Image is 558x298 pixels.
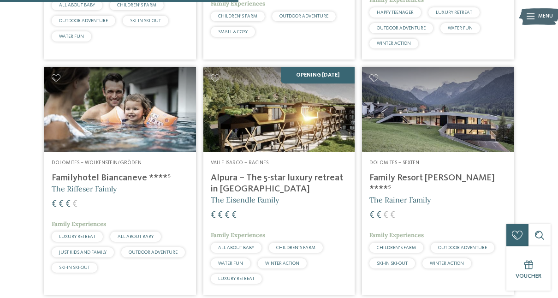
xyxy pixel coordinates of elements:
span: WATER FUN [218,261,243,266]
h4: Familyhotel Biancaneve ****ˢ [52,173,189,184]
span: The Rainer Family [369,195,431,204]
h4: Alpura – The 5-star luxury retreat in [GEOGRAPHIC_DATA] [211,173,348,195]
span: OUTDOOR ADVENTURE [377,26,426,30]
span: SMALL & COSY [218,30,248,34]
img: Looking for family hotels? Find the best ones here! [203,67,355,152]
span: € [369,211,374,220]
span: LUXURY RETREAT [59,234,95,239]
span: SKI-IN SKI-OUT [130,18,161,23]
h4: Family Resort [PERSON_NAME] ****ˢ [369,173,506,195]
span: OUTDOOR ADVENTURE [59,18,108,23]
span: ALL ABOUT BABY [59,3,95,7]
span: ALL ABOUT BABY [118,234,154,239]
a: Voucher [506,246,551,291]
span: LUXURY RETREAT [218,276,255,281]
span: WINTER ACTION [265,261,299,266]
span: Family Experiences [369,231,424,239]
span: SKI-IN SKI-OUT [59,265,90,270]
span: WATER FUN [448,26,473,30]
span: LUXURY RETREAT [436,10,472,15]
span: The Riffeser Faimly [52,184,117,193]
span: WINTER ACTION [377,41,411,46]
span: OUTDOOR ADVENTURE [438,245,487,250]
a: Looking for family hotels? Find the best ones here! Opening [DATE] Valle Isarco – Racines Alpura ... [203,67,355,295]
span: € [383,211,388,220]
span: € [52,200,57,209]
a: Looking for family hotels? Find the best ones here! Dolomites – Wolkenstein/Gröden Familyhotel Bi... [44,67,196,295]
span: € [218,211,223,220]
img: Looking for family hotels? Find the best ones here! [44,67,196,152]
span: CHILDREN’S FARM [276,245,315,250]
span: € [390,211,395,220]
span: OUTDOOR ADVENTURE [279,14,328,18]
span: HAPPY TEENAGER [377,10,414,15]
span: Dolomites – Wolkenstein/Gröden [52,160,142,166]
span: € [225,211,230,220]
span: WINTER ACTION [430,261,464,266]
span: € [376,211,381,220]
span: OUTDOOR ADVENTURE [129,250,178,255]
span: Valle Isarco – Racines [211,160,268,166]
span: CHILDREN’S FARM [377,245,416,250]
span: Family Experiences [211,231,265,239]
img: Family Resort Rainer ****ˢ [362,67,514,152]
span: The Eisendle Family [211,195,279,204]
span: JUST KIDS AND FAMILY [59,250,107,255]
a: Looking for family hotels? Find the best ones here! Dolomites – Sexten Family Resort [PERSON_NAME... [362,67,514,295]
span: CHILDREN’S FARM [117,3,156,7]
span: € [59,200,64,209]
span: € [211,211,216,220]
span: ALL ABOUT BABY [218,245,254,250]
span: CHILDREN’S FARM [218,14,257,18]
span: € [232,211,237,220]
span: WATER FUN [59,34,84,39]
span: € [72,200,77,209]
span: Voucher [516,273,541,279]
span: SKI-IN SKI-OUT [377,261,408,266]
span: Dolomites – Sexten [369,160,419,166]
span: Family Experiences [52,220,106,228]
span: € [65,200,71,209]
